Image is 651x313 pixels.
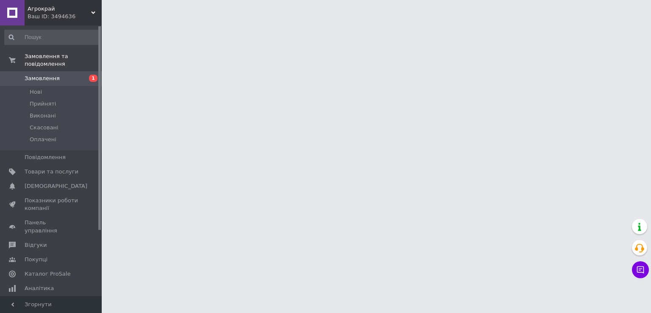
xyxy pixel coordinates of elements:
span: Виконані [30,112,56,120]
span: Нові [30,88,42,96]
span: Відгуки [25,241,47,249]
span: Агрокрай [28,5,91,13]
div: Ваш ID: 3494636 [28,13,102,20]
span: Замовлення та повідомлення [25,53,102,68]
span: Замовлення [25,75,60,82]
span: Аналітика [25,285,54,292]
span: Повідомлення [25,154,66,161]
span: Покупці [25,256,47,263]
span: Панель управління [25,219,78,234]
span: Каталог ProSale [25,270,70,278]
span: Товари та послуги [25,168,78,176]
span: 1 [89,75,97,82]
span: Показники роботи компанії [25,197,78,212]
span: [DEMOGRAPHIC_DATA] [25,182,87,190]
button: Чат з покупцем [632,261,649,278]
input: Пошук [4,30,100,45]
span: Оплачені [30,136,56,143]
span: Скасовані [30,124,58,131]
span: Прийняті [30,100,56,108]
